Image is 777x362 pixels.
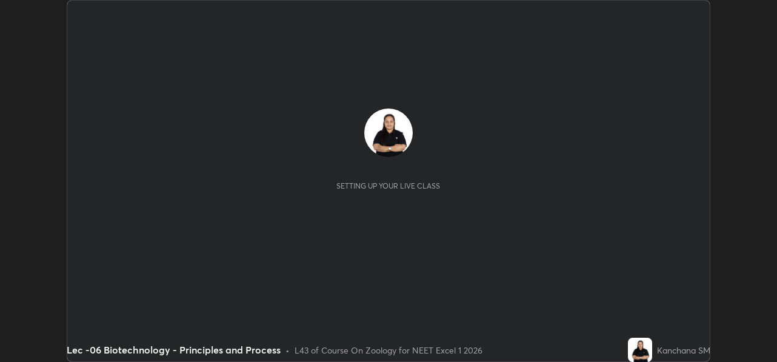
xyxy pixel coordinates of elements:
div: • [285,344,290,357]
img: 32b4ed6bfa594886b60f590cff8db06f.jpg [364,109,413,157]
div: L43 of Course On Zoology for NEET Excel 1 2026 [295,344,482,357]
div: Lec -06 Biotechnology - Principles and Process [67,343,281,357]
div: Kanchana SM [657,344,710,357]
div: Setting up your live class [336,181,440,190]
img: 32b4ed6bfa594886b60f590cff8db06f.jpg [628,338,652,362]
